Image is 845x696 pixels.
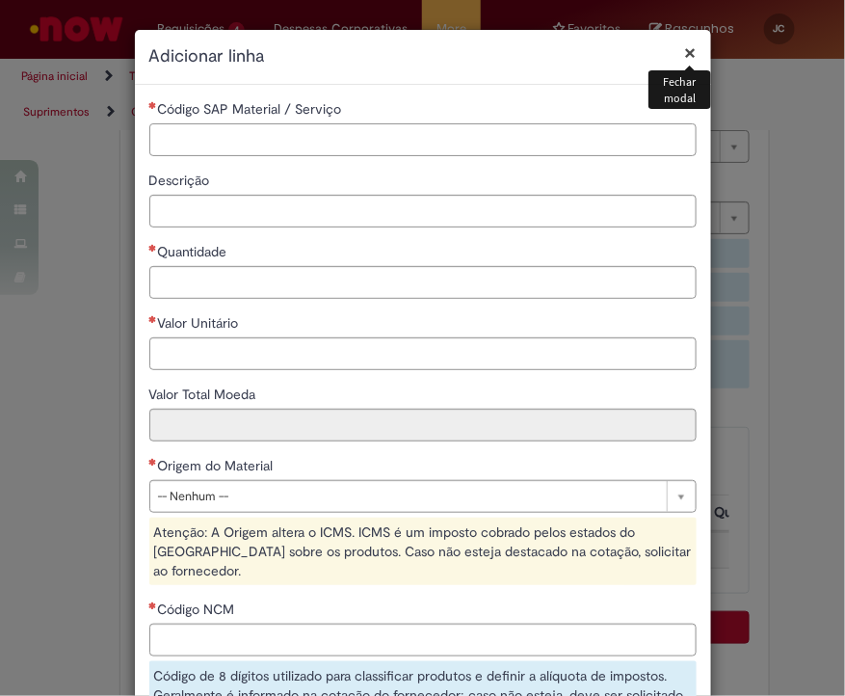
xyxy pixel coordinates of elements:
span: Código SAP Material / Serviço [158,100,346,118]
div: Atenção: A Origem altera o ICMS. ICMS é um imposto cobrado pelos estados do [GEOGRAPHIC_DATA] sob... [149,518,697,585]
span: Necessários [149,315,158,323]
span: Necessários [149,458,158,466]
input: Quantidade [149,266,697,299]
span: Somente leitura - Valor Total Moeda [149,386,260,403]
input: Código NCM [149,624,697,656]
input: Descrição [149,195,697,228]
span: Valor Unitário [158,314,243,332]
span: Necessários [149,602,158,609]
h2: Adicionar linha [149,44,697,69]
span: Origem do Material [158,457,277,474]
span: Código NCM [158,601,239,618]
span: Necessários [149,244,158,252]
input: Valor Total Moeda [149,409,697,442]
div: Fechar modal [648,70,710,109]
input: Valor Unitário [149,337,697,370]
button: Fechar modal [685,42,697,63]
span: -- Nenhum -- [158,481,657,512]
span: Necessários [149,101,158,109]
span: Descrição [149,172,214,189]
span: Quantidade [158,243,231,260]
input: Código SAP Material / Serviço [149,123,697,156]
